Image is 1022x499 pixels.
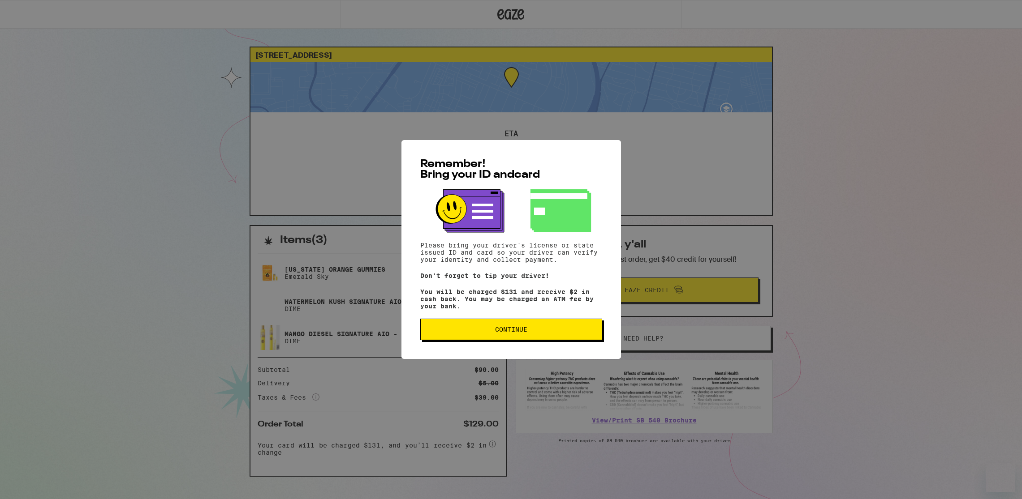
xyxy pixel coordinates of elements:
[420,288,602,310] p: You will be charged $131 and receive $2 in cash back. You may be charged an ATM fee by your bank.
[420,319,602,340] button: Continue
[420,272,602,279] p: Don't forget to tip your driver!
[420,242,602,263] p: Please bring your driver's license or state issued ID and card so your driver can verify your ide...
[495,326,527,333] span: Continue
[420,159,540,180] span: Remember! Bring your ID and card
[986,463,1015,492] iframe: Button to launch messaging window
